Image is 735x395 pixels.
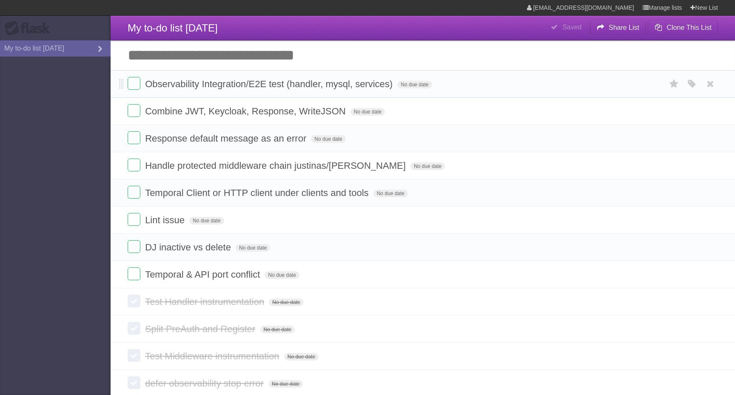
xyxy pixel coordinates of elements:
[128,22,218,34] span: My to-do list [DATE]
[145,160,408,171] span: Handle protected middleware chain justinas/[PERSON_NAME]
[666,77,682,91] label: Star task
[128,77,140,90] label: Done
[145,351,281,361] span: Test Middleware instrumentation
[145,296,266,307] span: Test Handler instrumentation
[128,213,140,226] label: Done
[590,20,646,35] button: Share List
[145,242,233,253] span: DJ inactive vs delete
[562,23,581,31] b: Saved
[268,380,303,388] span: No due date
[128,104,140,117] label: Done
[410,162,445,170] span: No due date
[189,217,224,224] span: No due date
[648,20,718,35] button: Clone This List
[128,295,140,307] label: Done
[145,188,370,198] span: Temporal Client or HTTP client under clients and tools
[145,324,257,334] span: Split PreAuth and Register
[397,81,432,88] span: No due date
[145,133,308,144] span: Response default message as an error
[128,240,140,253] label: Done
[609,24,639,31] b: Share List
[128,186,140,199] label: Done
[145,378,266,389] span: defer observability stop error
[236,244,270,252] span: No due date
[311,135,345,143] span: No due date
[145,79,395,89] span: Observability Integration/E2E test (handler, mysql, services)
[128,131,140,144] label: Done
[128,159,140,171] label: Done
[128,349,140,362] label: Done
[128,376,140,389] label: Done
[667,24,712,31] b: Clone This List
[128,267,140,280] label: Done
[145,269,262,280] span: Temporal & API port conflict
[145,106,348,117] span: Combine JWT, Keycloak, Response, WriteJSON
[260,326,295,333] span: No due date
[265,271,299,279] span: No due date
[4,21,55,36] div: Flask
[373,190,408,197] span: No due date
[350,108,385,116] span: No due date
[284,353,319,361] span: No due date
[128,322,140,335] label: Done
[145,215,187,225] span: Lint issue
[269,298,303,306] span: No due date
